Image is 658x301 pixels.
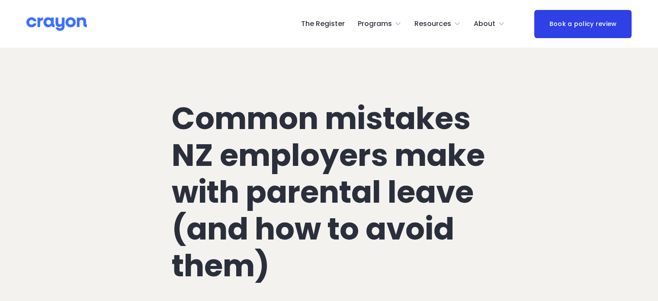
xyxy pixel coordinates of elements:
[474,17,505,31] a: folder dropdown
[414,17,461,31] a: folder dropdown
[414,18,451,30] span: Resources
[301,17,345,31] a: The Register
[358,17,401,31] a: folder dropdown
[172,100,487,285] h1: Common mistakes NZ employers make with parental leave (and how to avoid them)
[26,16,87,32] img: Crayon
[358,18,392,30] span: Programs
[534,10,632,38] a: Book a policy review
[474,18,495,30] span: About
